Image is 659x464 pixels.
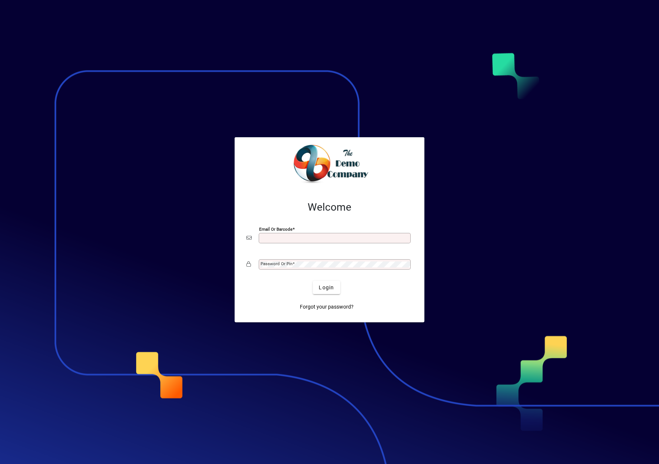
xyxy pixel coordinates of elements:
[300,303,354,311] span: Forgot your password?
[259,227,292,232] mat-label: Email or Barcode
[313,281,340,294] button: Login
[246,201,413,214] h2: Welcome
[319,284,334,292] span: Login
[297,300,357,313] a: Forgot your password?
[261,261,292,266] mat-label: Password or Pin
